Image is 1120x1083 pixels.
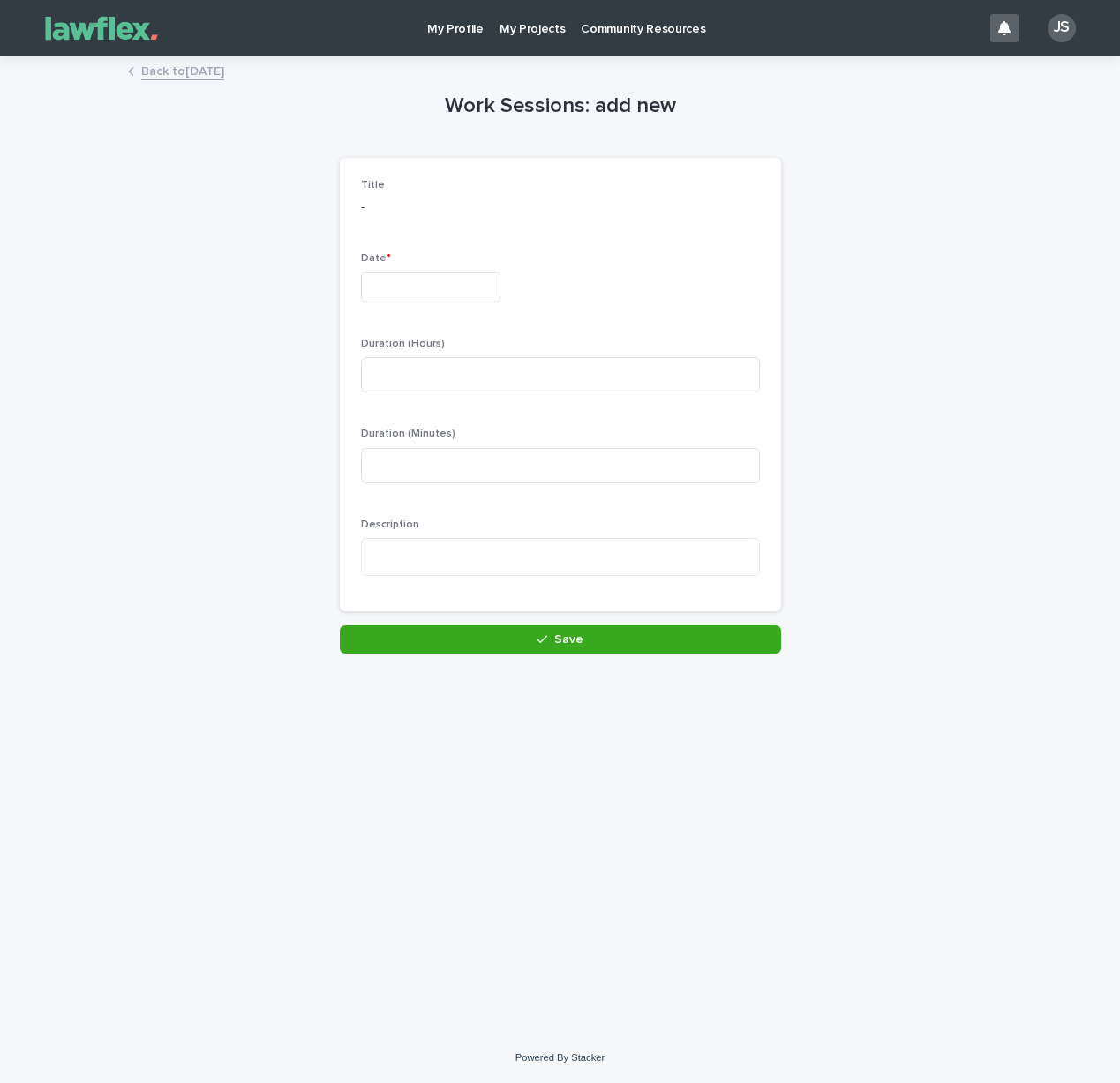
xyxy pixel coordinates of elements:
[141,60,224,80] a: Back to[DATE]
[361,180,385,190] span: Title
[340,625,781,654] button: Save
[361,429,455,439] span: Duration (Minutes)
[35,11,168,46] img: Gnvw4qrBSHOAfo8VMhG6
[361,253,391,264] span: Date
[1048,14,1076,42] div: JS
[554,633,583,646] span: Save
[340,93,781,119] h1: Work Sessions: add new
[361,198,760,217] p: -
[515,1052,605,1063] a: Powered By Stacker
[361,339,445,349] span: Duration (Hours)
[361,519,419,530] span: Description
